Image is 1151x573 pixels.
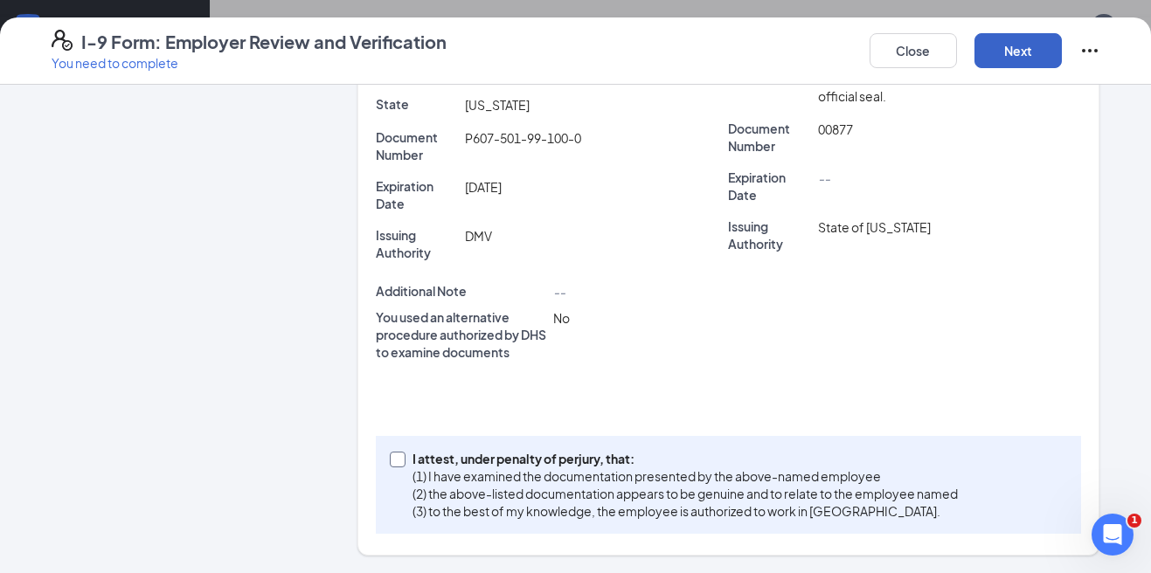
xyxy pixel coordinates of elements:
p: Document Number [728,120,811,155]
p: State [376,95,459,113]
iframe: Intercom live chat [1092,514,1134,556]
span: 1 [1127,514,1141,528]
p: Issuing Authority [376,226,459,261]
span: DMV [465,228,492,244]
p: Additional Note [376,282,547,300]
svg: Ellipses [1079,40,1100,61]
h4: I-9 Form: Employer Review and Verification [81,30,447,54]
p: You used an alternative procedure authorized by DHS to examine documents [376,308,547,361]
span: -- [553,284,565,300]
span: [DATE] [465,179,502,195]
p: Issuing Authority [728,217,811,252]
p: Expiration Date [376,177,459,212]
span: -- [818,170,830,186]
svg: FormI9EVerifyIcon [52,30,73,51]
span: State of [US_STATE] [818,219,931,235]
span: [US_STATE] [465,97,530,113]
p: I attest, under penalty of perjury, that: [413,450,958,467]
p: (1) I have examined the documentation presented by the above-named employee [413,467,958,485]
span: No [553,310,570,326]
span: P607-501-99-100-0 [465,130,581,146]
p: (3) to the best of my knowledge, the employee is authorized to work in [GEOGRAPHIC_DATA]. [413,502,958,520]
p: Expiration Date [728,169,811,204]
button: Next [974,33,1062,68]
p: (2) the above-listed documentation appears to be genuine and to relate to the employee named [413,485,958,502]
span: 00877 [818,121,853,137]
p: Document Number [376,128,459,163]
button: Close [870,33,957,68]
p: You need to complete [52,54,447,72]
